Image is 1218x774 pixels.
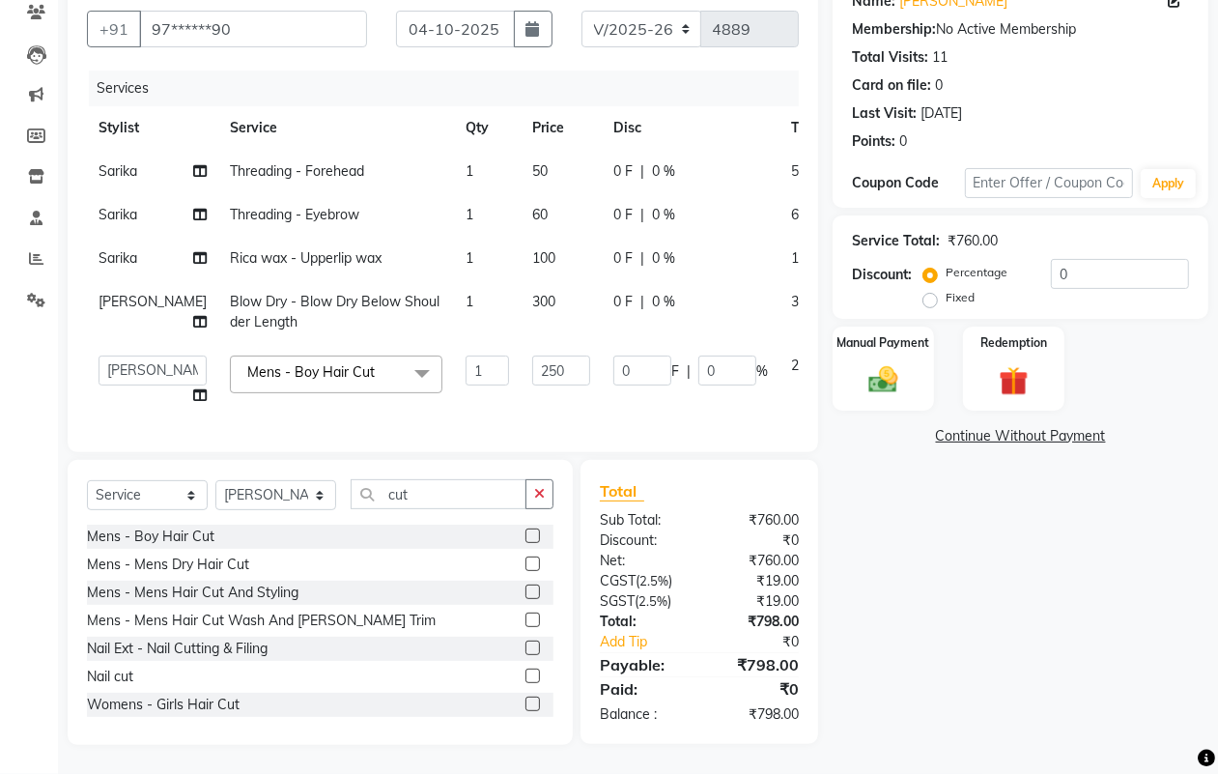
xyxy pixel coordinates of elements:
[699,591,813,612] div: ₹19.00
[899,131,907,152] div: 0
[99,249,137,267] span: Sarika
[948,231,998,251] div: ₹760.00
[87,106,218,150] th: Stylist
[466,293,473,310] span: 1
[532,249,555,267] span: 100
[585,591,699,612] div: ( )
[699,530,813,551] div: ₹0
[852,173,964,193] div: Coupon Code
[375,363,383,381] a: x
[532,162,548,180] span: 50
[585,551,699,571] div: Net:
[87,11,141,47] button: +91
[99,162,137,180] span: Sarika
[687,361,691,382] span: |
[699,653,813,676] div: ₹798.00
[640,161,644,182] span: |
[860,363,906,396] img: _cash.svg
[218,106,454,150] th: Service
[980,334,1047,352] label: Redemption
[699,510,813,530] div: ₹760.00
[89,71,813,106] div: Services
[585,530,699,551] div: Discount:
[852,231,940,251] div: Service Total:
[639,573,668,588] span: 2.5%
[230,293,439,330] span: Blow Dry - Blow Dry Below Shoulder Length
[671,361,679,382] span: F
[638,593,667,609] span: 2.5%
[652,161,675,182] span: 0 %
[852,265,912,285] div: Discount:
[87,667,133,687] div: Nail cut
[640,205,644,225] span: |
[87,583,298,603] div: Mens - Mens Hair Cut And Styling
[532,293,555,310] span: 300
[99,206,137,223] span: Sarika
[652,248,675,269] span: 0 %
[230,249,382,267] span: Rica wax - Upperlip wax
[585,632,719,652] a: Add Tip
[791,162,817,180] span: 52.5
[585,571,699,591] div: ( )
[600,481,644,502] span: Total
[699,571,813,591] div: ₹19.00
[466,162,473,180] span: 1
[852,19,936,40] div: Membership:
[466,249,473,267] span: 1
[699,551,813,571] div: ₹760.00
[585,677,699,701] div: Paid:
[230,206,359,223] span: Threading - Eyebrow
[600,572,636,589] span: CGST
[791,206,807,223] span: 63
[613,292,633,312] span: 0 F
[652,205,675,225] span: 0 %
[990,363,1036,399] img: _gift.svg
[87,611,436,631] div: Mens - Mens Hair Cut Wash And [PERSON_NAME] Trim
[791,249,814,267] span: 105
[139,11,367,47] input: Search by Name/Mobile/Email/Code
[791,293,814,310] span: 315
[247,363,375,381] span: Mens - Boy Hair Cut
[756,361,768,382] span: %
[613,161,633,182] span: 0 F
[602,106,779,150] th: Disc
[87,639,268,659] div: Nail Ext - Nail Cutting & Filing
[585,704,699,725] div: Balance :
[852,131,895,152] div: Points:
[652,292,675,312] span: 0 %
[585,510,699,530] div: Sub Total:
[791,357,825,374] span: 262.5
[719,632,813,652] div: ₹0
[946,264,1007,281] label: Percentage
[852,47,928,68] div: Total Visits:
[1141,169,1196,198] button: Apply
[965,168,1133,198] input: Enter Offer / Coupon Code
[351,479,526,509] input: Search or Scan
[935,75,943,96] div: 0
[699,677,813,701] div: ₹0
[699,704,813,725] div: ₹798.00
[640,292,644,312] span: |
[230,162,364,180] span: Threading - Forehead
[466,206,473,223] span: 1
[87,555,249,575] div: Mens - Mens Dry Hair Cut
[921,103,962,124] div: [DATE]
[852,75,931,96] div: Card on file:
[836,426,1204,446] a: Continue Without Payment
[946,289,975,306] label: Fixed
[852,19,1189,40] div: No Active Membership
[87,527,214,547] div: Mens - Boy Hair Cut
[837,334,930,352] label: Manual Payment
[521,106,602,150] th: Price
[87,695,240,715] div: Womens - Girls Hair Cut
[585,612,699,632] div: Total:
[852,103,917,124] div: Last Visit:
[532,206,548,223] span: 60
[99,293,207,310] span: [PERSON_NAME]
[585,653,699,676] div: Payable:
[600,592,635,610] span: SGST
[699,612,813,632] div: ₹798.00
[932,47,948,68] div: 11
[640,248,644,269] span: |
[613,248,633,269] span: 0 F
